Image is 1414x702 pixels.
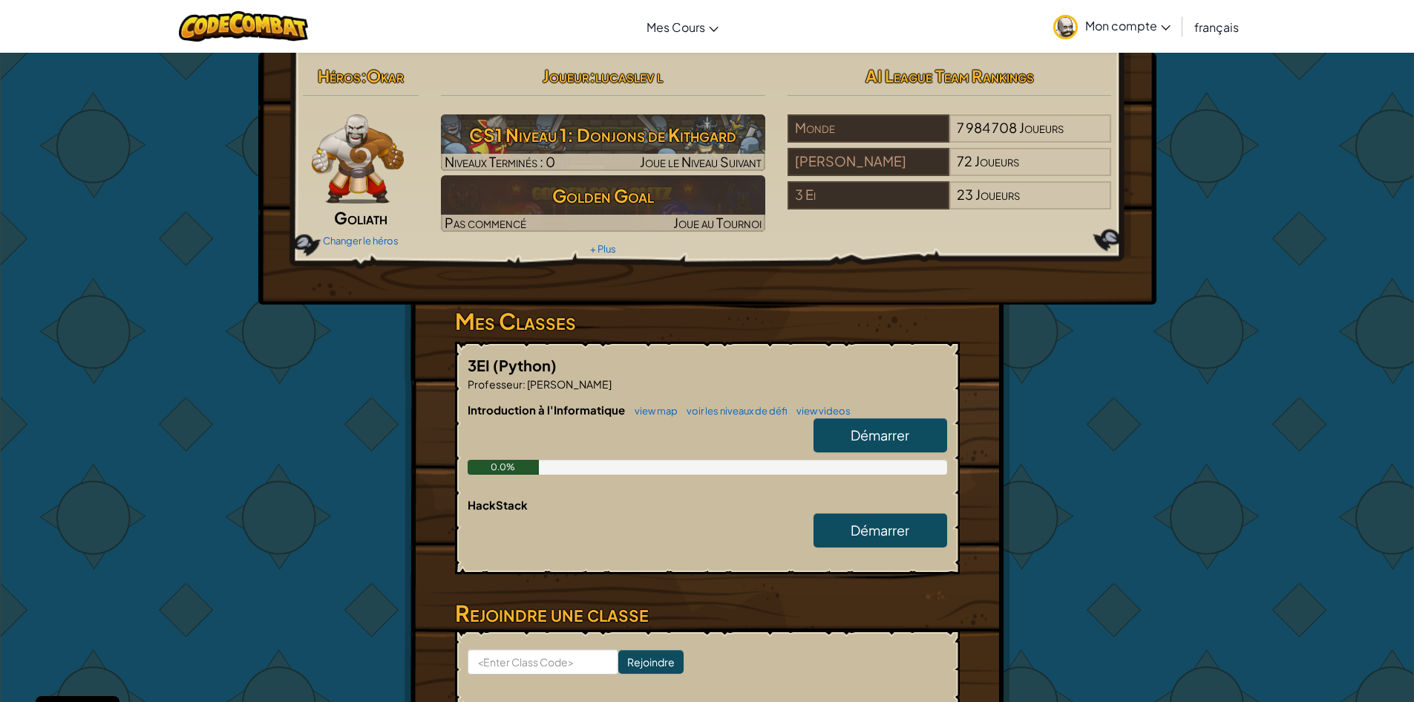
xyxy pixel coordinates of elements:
[679,405,788,417] a: voir les niveaux de défi
[441,114,765,171] img: CS1 Niveau 1: Donjons de Kithgard
[468,403,627,417] span: Introduction à l'Informatique
[334,207,387,228] span: Goliath
[323,235,399,247] a: Changer le héros
[367,65,404,86] span: Okar
[788,181,949,209] div: 3 Ei
[441,179,765,212] h3: Golden Goal
[468,498,528,512] span: HackStack
[975,186,1020,203] span: Joueurs
[788,129,1112,146] a: Monde7 984 708Joueurs
[493,356,557,374] span: (Python)
[318,65,361,86] span: Héros
[468,460,540,475] div: 0.0%
[441,118,765,152] h3: CS1 Niveau 1: Donjons de Kithgard
[957,152,972,169] span: 72
[1019,119,1064,136] span: Joueurs
[455,597,960,630] h3: Rejoindre une classe
[1053,15,1078,39] img: avatar
[639,7,726,47] a: Mes Cours
[589,65,595,86] span: :
[865,65,1034,86] span: AI League Team Rankings
[523,377,526,391] span: :
[851,521,909,539] span: Démarrer
[595,65,663,86] span: lucaslev l
[1187,7,1246,47] a: français
[957,119,1017,136] span: 7 984 708
[468,377,523,391] span: Professeur
[468,649,618,675] input: <Enter Class Code>
[441,175,765,232] img: Golden Goal
[627,405,678,417] a: view map
[441,114,765,171] a: Joue le Niveau Suivant
[445,214,526,231] span: Pas commencé
[590,243,616,255] a: + Plus
[789,405,851,417] a: view videos
[788,195,1112,212] a: 3 Ei23Joueurs
[1046,3,1178,50] a: Mon compte
[526,377,612,391] span: [PERSON_NAME]
[361,65,367,86] span: :
[640,153,762,170] span: Joue le Niveau Suivant
[543,65,589,86] span: Joueur
[814,513,947,547] a: Démarrer
[1194,19,1239,35] span: français
[788,114,949,143] div: Monde
[312,114,405,204] img: goliath-pose.png
[179,11,309,42] img: CodeCombat logo
[445,153,555,170] span: Niveaux Terminés : 0
[618,650,684,674] input: Rejoindre
[788,148,949,176] div: [PERSON_NAME]
[851,426,909,443] span: Démarrer
[788,162,1112,179] a: [PERSON_NAME]72Joueurs
[441,175,765,232] a: Golden GoalPas commencéJoue au Tournoi
[673,214,762,231] span: Joue au Tournoi
[455,305,960,338] h3: Mes Classes
[647,19,705,35] span: Mes Cours
[975,152,1019,169] span: Joueurs
[957,186,973,203] span: 23
[1085,18,1171,33] span: Mon compte
[468,356,493,374] span: 3EI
